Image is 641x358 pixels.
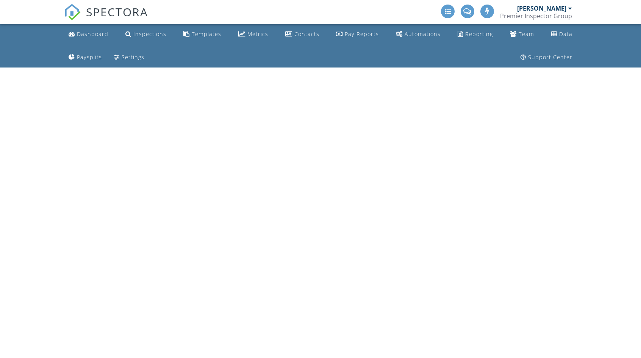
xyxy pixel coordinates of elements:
[333,27,382,41] a: Pay Reports
[192,30,221,38] div: Templates
[465,30,493,38] div: Reporting
[294,30,319,38] div: Contacts
[517,50,575,64] a: Support Center
[282,27,322,41] a: Contacts
[345,30,379,38] div: Pay Reports
[77,30,108,38] div: Dashboard
[559,30,572,38] div: Data
[77,53,102,61] div: Paysplits
[517,5,566,12] div: [PERSON_NAME]
[455,27,496,41] a: Reporting
[528,53,572,61] div: Support Center
[247,30,268,38] div: Metrics
[111,50,147,64] a: Settings
[122,53,144,61] div: Settings
[405,30,441,38] div: Automations
[548,27,575,41] a: Data
[64,4,81,20] img: The Best Home Inspection Software - Spectora
[235,27,271,41] a: Metrics
[180,27,224,41] a: Templates
[500,12,572,20] div: Premier Inspector Group
[133,30,166,38] div: Inspections
[66,50,105,64] a: Paysplits
[122,27,169,41] a: Inspections
[519,30,534,38] div: Team
[507,27,537,41] a: Team
[66,27,111,41] a: Dashboard
[393,27,444,41] a: Automations (Advanced)
[64,10,148,26] a: SPECTORA
[86,4,148,20] span: SPECTORA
